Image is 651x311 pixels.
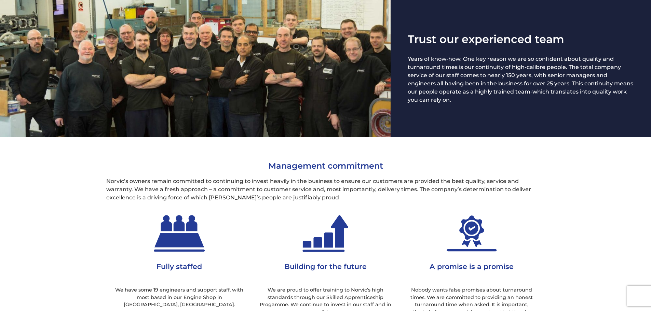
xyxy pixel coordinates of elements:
p: Norvic’s owners remain committed to continuing to invest heavily in the business to ensure our cu... [106,177,545,202]
img: fully-staffed-01.svg [137,212,222,255]
img: a-promise-is-a-promise-01.svg [429,212,514,255]
h2: Trust our experienced team [408,32,634,46]
span: Management commitment [268,161,383,171]
p: We have some 19 engineers and support staff, with most based in our Engine Shop in [GEOGRAPHIC_DA... [111,286,247,309]
h3: A promise is a promise [404,262,540,279]
img: building-for-the-future-01.svg [283,212,368,255]
p: Years of know-how: One key reason we are so confident about quality and turnaround times is our c... [408,55,634,104]
h3: Building for the future [258,262,394,279]
h3: Fully staffed [111,262,247,279]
